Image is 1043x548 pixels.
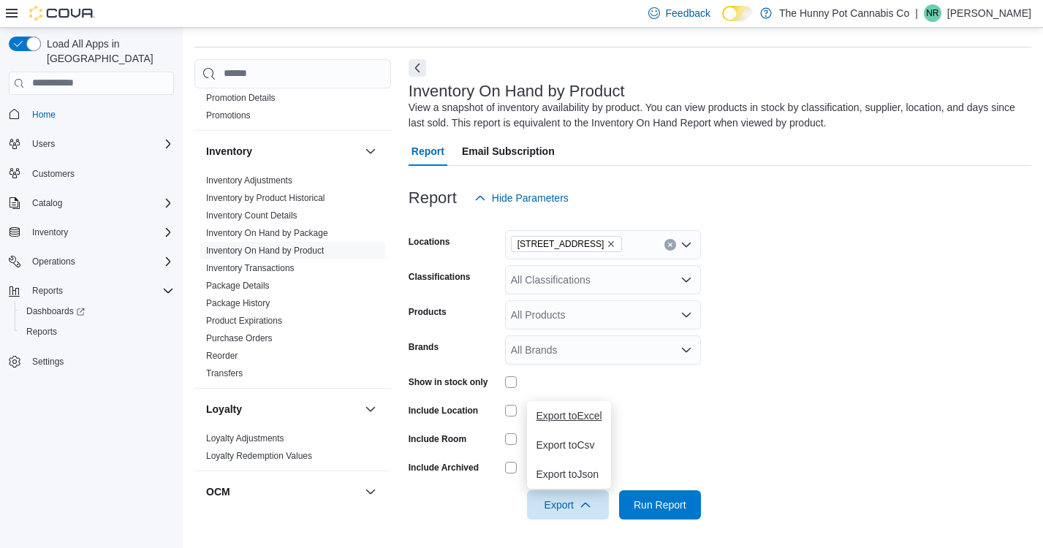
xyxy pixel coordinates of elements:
[206,262,295,274] span: Inventory Transactions
[409,405,478,416] label: Include Location
[26,305,85,317] span: Dashboards
[409,376,488,388] label: Show in stock only
[26,194,174,212] span: Catalog
[26,106,61,123] a: Home
[26,253,81,270] button: Operations
[3,193,180,213] button: Catalog
[536,439,602,451] span: Export to Csv
[779,4,909,22] p: The Hunny Pot Cannabis Co
[409,341,439,353] label: Brands
[206,192,325,204] span: Inventory by Product Historical
[206,315,282,327] span: Product Expirations
[409,433,466,445] label: Include Room
[680,309,692,321] button: Open list of options
[915,4,918,22] p: |
[947,4,1031,22] p: [PERSON_NAME]
[206,175,292,186] a: Inventory Adjustments
[206,351,238,361] a: Reorder
[206,433,284,444] a: Loyalty Adjustments
[15,321,180,342] button: Reports
[15,301,180,321] a: Dashboards
[29,6,95,20] img: Cova
[26,224,174,241] span: Inventory
[32,356,64,368] span: Settings
[206,451,312,461] a: Loyalty Redemption Values
[3,222,180,243] button: Inventory
[206,263,295,273] a: Inventory Transactions
[3,163,180,184] button: Customers
[41,37,174,66] span: Load All Apps in [GEOGRAPHIC_DATA]
[26,165,80,183] a: Customers
[9,98,174,411] nav: Complex example
[206,333,273,343] a: Purchase Orders
[206,368,243,379] span: Transfers
[206,227,328,239] span: Inventory On Hand by Package
[206,484,359,499] button: OCM
[722,6,753,21] input: Dark Mode
[362,400,379,418] button: Loyalty
[680,274,692,286] button: Open list of options
[536,410,602,422] span: Export to Excel
[206,92,276,104] span: Promotion Details
[492,191,569,205] span: Hide Parameters
[411,137,444,166] span: Report
[206,144,252,159] h3: Inventory
[206,93,276,103] a: Promotion Details
[409,100,1024,131] div: View a snapshot of inventory availability by product. You can view products in stock by classific...
[206,281,270,291] a: Package Details
[32,197,62,209] span: Catalog
[527,490,609,520] button: Export
[32,285,63,297] span: Reports
[20,302,174,320] span: Dashboards
[409,59,426,77] button: Next
[469,183,574,213] button: Hide Parameters
[206,484,230,499] h3: OCM
[32,109,56,121] span: Home
[32,227,68,238] span: Inventory
[634,498,686,512] span: Run Report
[511,236,623,252] span: 7481 Oakwood Drive
[32,138,55,150] span: Users
[409,83,625,100] h3: Inventory On Hand by Product
[362,483,379,501] button: OCM
[206,332,273,344] span: Purchase Orders
[26,224,74,241] button: Inventory
[206,402,359,416] button: Loyalty
[527,430,610,460] button: Export toCsv
[527,401,610,430] button: Export toExcel
[206,316,282,326] a: Product Expirations
[409,306,447,318] label: Products
[194,72,391,130] div: Discounts & Promotions
[619,490,701,520] button: Run Report
[462,137,555,166] span: Email Subscription
[26,135,61,153] button: Users
[722,21,723,22] span: Dark Mode
[3,134,180,154] button: Users
[3,351,180,372] button: Settings
[26,353,69,370] a: Settings
[26,164,174,183] span: Customers
[536,468,602,480] span: Export to Json
[206,297,270,309] span: Package History
[26,105,174,123] span: Home
[362,142,379,160] button: Inventory
[206,110,251,121] span: Promotions
[924,4,941,22] div: Nolan Ryan
[206,350,238,362] span: Reorder
[32,256,75,267] span: Operations
[3,251,180,272] button: Operations
[409,462,479,473] label: Include Archived
[680,344,692,356] button: Open list of options
[26,326,57,338] span: Reports
[409,189,457,207] h3: Report
[206,368,243,378] a: Transfers
[206,298,270,308] a: Package History
[206,280,270,292] span: Package Details
[206,246,324,256] a: Inventory On Hand by Product
[194,430,391,471] div: Loyalty
[194,172,391,388] div: Inventory
[666,6,710,20] span: Feedback
[206,450,312,462] span: Loyalty Redemption Values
